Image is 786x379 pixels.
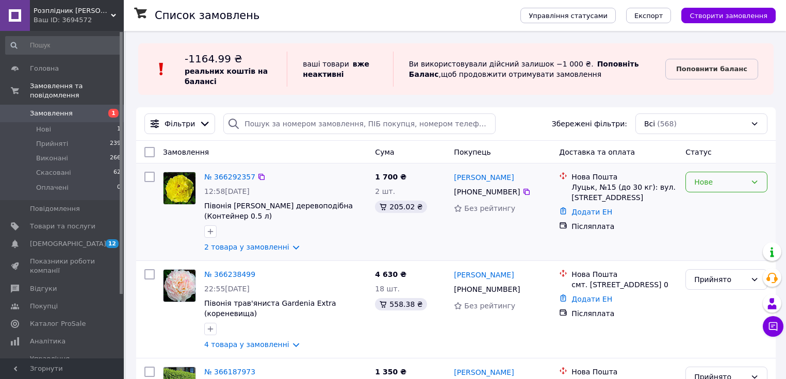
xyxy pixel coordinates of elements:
span: Доставка та оплата [559,148,635,156]
span: Головна [30,64,59,73]
div: Нова Пошта [571,269,677,279]
span: Експорт [634,12,663,20]
span: (568) [657,120,677,128]
span: Фільтри [165,119,195,129]
span: Виконані [36,154,68,163]
span: Замовлення та повідомлення [30,81,124,100]
a: Створити замовлення [671,11,776,19]
span: 266 [110,154,121,163]
h1: Список замовлень [155,9,259,22]
span: -1164.99 ₴ [185,53,242,65]
span: Покупець [454,148,490,156]
b: Поповнити баланс [676,65,747,73]
span: Скасовані [36,168,71,177]
button: Чат з покупцем [763,316,783,337]
div: 558.38 ₴ [375,298,427,310]
span: 1 700 ₴ [375,173,406,181]
span: Оплачені [36,183,69,192]
span: 18 шт. [375,285,400,293]
span: Замовлення [30,109,73,118]
a: Фото товару [163,269,196,302]
a: Півонія [PERSON_NAME] деревоподібна (Контейнер 0.5 л) [204,202,353,220]
span: Нові [36,125,51,134]
img: Фото товару [163,172,195,204]
span: Розплідник Матвєєвих [34,6,111,15]
span: 62 [113,168,121,177]
span: Товари та послуги [30,222,95,231]
div: Післяплата [571,221,677,232]
a: [PERSON_NAME] [454,172,514,183]
a: Фото товару [163,172,196,205]
img: Фото товару [163,270,195,302]
a: № 366238499 [204,270,255,278]
span: 1 [108,109,119,118]
span: Відгуки [30,284,57,293]
div: [PHONE_NUMBER] [452,185,522,199]
span: Каталог ProSale [30,319,86,328]
span: Замовлення [163,148,209,156]
span: 12 [106,239,119,248]
a: [PERSON_NAME] [454,270,514,280]
span: Повідомлення [30,204,80,213]
div: Післяплата [571,308,677,319]
span: Покупці [30,302,58,311]
button: Управління статусами [520,8,616,23]
a: Півонія трав'яниста Gardenia Extra (кореневища) [204,299,336,318]
a: 4 товара у замовленні [204,340,289,349]
span: Управління сайтом [30,354,95,373]
span: Прийняті [36,139,68,149]
a: [PERSON_NAME] [454,367,514,377]
div: Ваш ID: 3694572 [34,15,124,25]
a: № 366187973 [204,368,255,376]
span: 1 [117,125,121,134]
span: 239 [110,139,121,149]
div: смт. [STREET_ADDRESS] 0 [571,279,677,290]
span: Без рейтингу [464,302,515,310]
span: Cума [375,148,394,156]
span: Управління статусами [529,12,608,20]
span: 0 [117,183,121,192]
div: Луцьк, №15 (до 30 кг): вул. [STREET_ADDRESS] [571,182,677,203]
span: Створити замовлення [690,12,767,20]
a: Додати ЕН [571,295,612,303]
span: [DEMOGRAPHIC_DATA] [30,239,106,249]
span: Всі [644,119,655,129]
a: № 366292357 [204,173,255,181]
span: 22:55[DATE] [204,285,250,293]
div: Прийнято [694,274,746,285]
a: Поповнити баланс [665,59,758,79]
div: [PHONE_NUMBER] [452,282,522,296]
span: Статус [685,148,712,156]
a: Додати ЕН [571,208,612,216]
span: 4 630 ₴ [375,270,406,278]
a: 2 товара у замовленні [204,243,289,251]
img: :exclamation: [154,61,169,77]
b: реальних коштів на балансі [185,67,268,86]
span: 12:58[DATE] [204,187,250,195]
button: Експорт [626,8,672,23]
input: Пошук за номером замовлення, ПІБ покупця, номером телефону, Email, номером накладної [223,113,496,134]
span: 1 350 ₴ [375,368,406,376]
div: Ви використовували дійсний залишок −1 000 ₴. , щоб продовжити отримувати замовлення [393,52,665,87]
span: 2 шт. [375,187,395,195]
div: 205.02 ₴ [375,201,427,213]
span: Аналітика [30,337,65,346]
button: Створити замовлення [681,8,776,23]
span: Збережені фільтри: [552,119,627,129]
span: Без рейтингу [464,204,515,212]
div: ваші товари [287,52,393,87]
div: Нове [694,176,746,188]
div: Нова Пошта [571,367,677,377]
b: Поповніть Баланс [409,60,639,78]
div: Нова Пошта [571,172,677,182]
span: Показники роботи компанії [30,257,95,275]
input: Пошук [5,36,122,55]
